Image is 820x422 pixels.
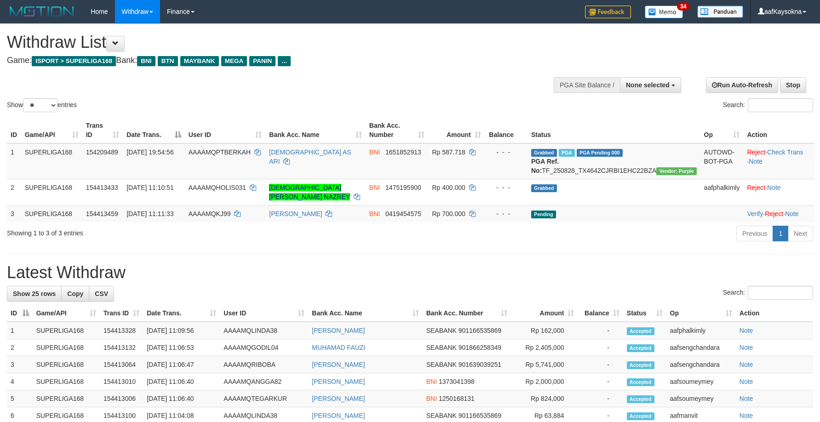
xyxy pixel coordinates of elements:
td: 5 [7,390,33,407]
span: Accepted [627,378,654,386]
td: - [578,390,623,407]
span: CSV [95,290,108,297]
h1: Withdraw List [7,33,538,51]
span: BNI [369,148,380,156]
a: Note [740,378,753,385]
div: PGA Site Balance / [554,77,620,93]
a: MUHAMAD FAUZI [312,344,365,351]
a: Note [749,158,763,165]
td: 4 [7,373,33,390]
td: AAAAMQRIBOBA [220,356,308,373]
span: Copy 1475195900 to clipboard [385,184,421,191]
td: 154413064 [100,356,143,373]
th: Amount: activate to sort column ascending [428,117,484,143]
h4: Game: Bank: [7,56,538,65]
span: Rp 700.000 [432,210,465,217]
th: Amount: activate to sort column ascending [511,305,578,322]
span: Show 25 rows [13,290,56,297]
img: panduan.png [697,6,743,18]
td: TF_250828_TX4642CJRBI1EHC22BZA [528,143,700,179]
span: Copy 901866258349 to clipboard [459,344,501,351]
th: Bank Acc. Name: activate to sort column ascending [265,117,366,143]
span: Copy [67,290,83,297]
a: CSV [89,286,114,302]
td: AAAAMQTEGARKUR [220,390,308,407]
span: BNI [426,395,437,402]
div: Showing 1 to 3 of 3 entries [7,225,335,238]
select: Showentries [23,98,57,112]
a: Show 25 rows [7,286,62,302]
span: BTN [158,56,178,66]
td: 2 [7,339,33,356]
span: [DATE] 11:11:33 [126,210,173,217]
span: AAAAMQPTBERKAH [189,148,251,156]
th: Bank Acc. Number: activate to sort column ascending [366,117,429,143]
span: Rp 587.718 [432,148,465,156]
th: Op: activate to sort column ascending [700,117,744,143]
td: SUPERLIGA168 [33,373,100,390]
td: Rp 2,405,000 [511,339,578,356]
span: Marked by aafchhiseyha [559,149,575,157]
h1: Latest Withdraw [7,263,813,282]
th: Status: activate to sort column ascending [623,305,666,322]
button: None selected [620,77,681,93]
td: Rp 2,000,000 [511,373,578,390]
th: Bank Acc. Name: activate to sort column ascending [308,305,422,322]
td: AAAAMQLINDA38 [220,322,308,339]
span: [DATE] 11:10:51 [126,184,173,191]
span: BNI [369,210,380,217]
td: - [578,322,623,339]
td: 1 [7,322,33,339]
span: BNI [426,378,437,385]
a: Reject [747,184,765,191]
a: [PERSON_NAME] [269,210,322,217]
input: Search: [748,286,813,300]
img: MOTION_logo.png [7,5,77,18]
a: Note [740,344,753,351]
a: [DEMOGRAPHIC_DATA][PERSON_NAME] NAZREY [269,184,350,200]
td: [DATE] 11:06:47 [143,356,220,373]
span: [DATE] 19:54:56 [126,148,173,156]
span: 34 [677,2,689,11]
span: SEABANK [426,344,457,351]
td: 154413132 [100,339,143,356]
a: Next [788,226,813,241]
span: Copy 1250168131 to clipboard [439,395,475,402]
th: ID [7,117,21,143]
a: [PERSON_NAME] [312,395,365,402]
span: Copy 1373041398 to clipboard [439,378,475,385]
a: 1 [773,226,788,241]
a: Reject [747,148,765,156]
td: 3 [7,205,21,222]
td: aafsoumeymey [666,373,736,390]
a: Note [785,210,799,217]
a: Stop [780,77,806,93]
th: Action [736,305,813,322]
th: Op: activate to sort column ascending [666,305,736,322]
td: SUPERLIGA168 [33,356,100,373]
td: aafphalkimly [666,322,736,339]
span: Accepted [627,412,654,420]
img: Feedback.jpg [585,6,631,18]
td: aafphalkimly [700,179,744,205]
th: ID: activate to sort column descending [7,305,33,322]
td: SUPERLIGA168 [21,205,82,222]
span: PANIN [249,56,275,66]
span: Vendor URL: https://trx4.1velocity.biz [656,167,696,175]
td: Rp 824,000 [511,390,578,407]
span: Copy 901166535869 to clipboard [459,327,501,334]
td: 2 [7,179,21,205]
span: Grabbed [531,184,557,192]
span: Copy 901639039251 to clipboard [459,361,501,368]
td: [DATE] 11:06:40 [143,373,220,390]
td: 3 [7,356,33,373]
span: ISPORT > SUPERLIGA168 [32,56,116,66]
td: SUPERLIGA168 [21,143,82,179]
th: Balance: activate to sort column ascending [578,305,623,322]
th: Date Trans.: activate to sort column descending [123,117,185,143]
td: SUPERLIGA168 [33,390,100,407]
span: 154209489 [86,148,118,156]
span: MAYBANK [180,56,219,66]
div: - - - [488,148,524,157]
span: Accepted [627,344,654,352]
